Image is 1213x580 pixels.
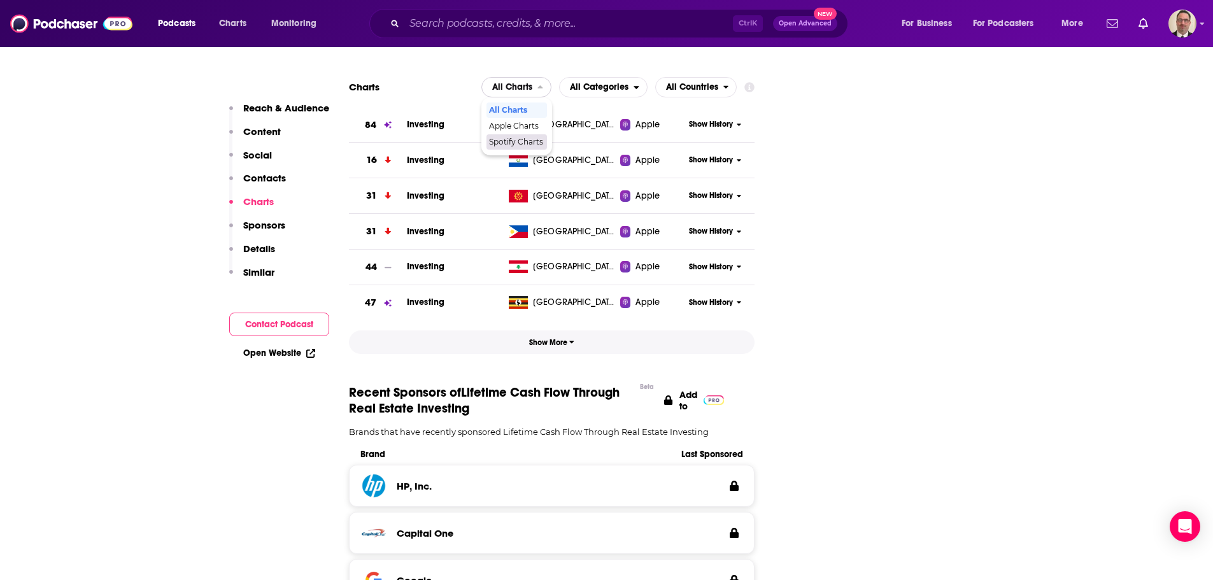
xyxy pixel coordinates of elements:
[243,348,315,358] a: Open Website
[365,260,377,274] h3: 44
[504,296,620,309] a: [GEOGRAPHIC_DATA]
[365,295,376,310] h3: 47
[492,83,532,92] span: All Charts
[1168,10,1196,38] img: User Profile
[271,15,316,32] span: Monitoring
[349,250,407,285] a: 44
[635,260,660,273] span: Apple
[685,190,746,201] button: Show History
[229,125,281,149] button: Content
[407,119,444,130] a: Investing
[486,134,547,150] div: Spotify Charts
[570,83,628,92] span: All Categories
[685,297,746,308] button: Show History
[360,449,661,460] span: Brand
[262,13,333,34] button: open menu
[504,154,620,167] a: [GEOGRAPHIC_DATA]
[1168,10,1196,38] span: Logged in as PercPodcast
[211,13,254,34] a: Charts
[407,297,444,308] a: Investing
[689,119,733,130] span: Show History
[229,102,329,125] button: Reach & Audience
[1061,15,1083,32] span: More
[243,125,281,138] p: Content
[229,195,274,219] button: Charts
[397,480,432,492] h3: HP, Inc.
[365,118,376,132] h3: 84
[349,143,407,178] a: 16
[660,449,743,460] span: Last Sponsored
[489,122,543,130] span: Apple Charts
[243,266,274,278] p: Similar
[504,225,620,238] a: [GEOGRAPHIC_DATA]
[635,118,660,131] span: Apple
[685,119,746,130] button: Show History
[243,219,285,231] p: Sponsors
[407,190,444,201] a: Investing
[349,385,634,416] span: Recent Sponsors of Lifetime Cash Flow Through Real Estate Investing
[229,149,272,173] button: Social
[533,190,616,202] span: Kyrgyzstan
[1168,10,1196,38] button: Show profile menu
[349,81,380,93] h2: Charts
[533,296,616,309] span: Uganda
[533,225,616,238] span: Philippines
[640,383,654,391] div: Beta
[635,190,660,202] span: Apple
[407,226,444,237] a: Investing
[243,172,286,184] p: Contacts
[10,11,132,36] a: Podchaser - Follow, Share and Rate Podcasts
[407,155,444,166] a: Investing
[381,9,860,38] div: Search podcasts, credits, & more...
[893,13,968,34] button: open menu
[635,225,660,238] span: Apple
[397,527,453,539] h3: Capital One
[243,149,272,161] p: Social
[620,190,685,202] a: Apple
[655,77,737,97] button: open menu
[229,219,285,243] button: Sponsors
[529,338,574,347] span: Show More
[489,138,543,146] span: Spotify Charts
[243,243,275,255] p: Details
[704,395,725,405] img: Pro Logo
[361,473,387,499] img: HP, Inc. logo
[366,153,377,167] h3: 16
[689,155,733,166] span: Show History
[361,520,387,546] img: Capital One logo
[243,102,329,114] p: Reach & Audience
[407,261,444,272] a: Investing
[1133,13,1153,34] a: Show notifications dropdown
[158,15,195,32] span: Podcasts
[349,330,755,354] button: Show More
[620,260,685,273] a: Apple
[504,260,620,273] a: [GEOGRAPHIC_DATA]
[689,190,733,201] span: Show History
[685,155,746,166] button: Show History
[489,106,543,114] span: All Charts
[229,313,329,336] button: Contact Podcast
[620,296,685,309] a: Apple
[533,154,616,167] span: Paraguay
[229,172,286,195] button: Contacts
[349,214,407,249] a: 31
[349,108,407,143] a: 84
[533,260,616,273] span: Lebanon
[679,389,697,412] p: Add to
[229,266,274,290] button: Similar
[229,243,275,266] button: Details
[620,118,685,131] a: Apple
[481,77,551,97] h2: Platforms
[349,427,755,437] p: Brands that have recently sponsored Lifetime Cash Flow Through Real Estate Investing
[779,20,832,27] span: Open Advanced
[635,296,660,309] span: Apple
[689,262,733,272] span: Show History
[504,118,620,131] a: [GEOGRAPHIC_DATA]
[481,77,551,97] button: close menu
[689,297,733,308] span: Show History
